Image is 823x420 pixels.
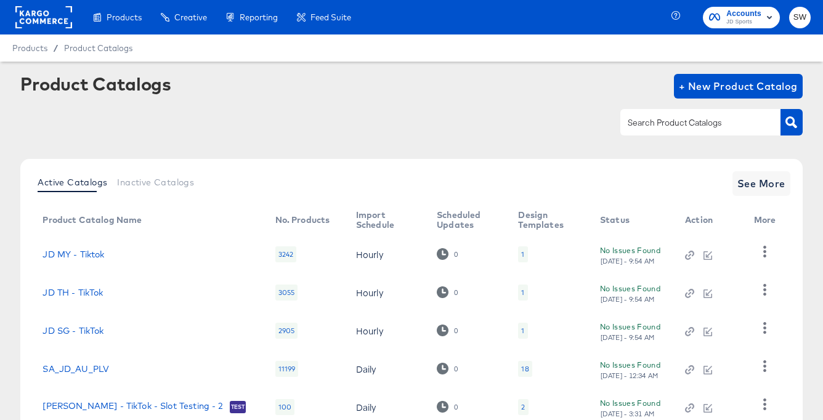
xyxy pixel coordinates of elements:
div: 2 [518,399,528,415]
a: SA_JD_AU_PLV [43,364,109,374]
th: Action [675,206,744,235]
div: Import Schedule [356,210,412,230]
div: 0 [453,403,458,411]
span: Creative [174,12,207,22]
td: Hourly [346,312,427,350]
div: 11199 [275,361,299,377]
span: + New Product Catalog [679,78,798,95]
div: 1 [521,249,524,259]
button: See More [732,171,790,196]
td: Hourly [346,235,427,273]
div: 1 [521,326,524,336]
span: JD Sports [726,17,761,27]
td: Hourly [346,273,427,312]
div: 3055 [275,285,298,301]
div: 18 [518,361,532,377]
span: See More [737,175,785,192]
button: SW [789,7,811,28]
th: More [744,206,791,235]
div: 0 [437,248,458,260]
th: Status [590,206,675,235]
a: JD TH - TikTok [43,288,103,297]
div: 0 [453,326,458,335]
div: 18 [521,364,529,374]
a: JD SG - TikTok [43,326,103,336]
div: 2905 [275,323,298,339]
td: Daily [346,350,427,388]
div: 3242 [275,246,297,262]
span: Products [107,12,142,22]
div: 0 [437,401,458,413]
span: / [47,43,64,53]
div: 0 [453,365,458,373]
div: 0 [437,363,458,374]
div: 1 [518,285,527,301]
input: Search Product Catalogs [625,116,756,130]
span: SW [794,10,806,25]
div: 0 [453,250,458,259]
div: Product Catalogs [20,74,171,94]
span: Feed Suite [310,12,351,22]
span: Test [230,402,246,412]
div: Product Catalog Name [43,215,142,225]
div: Scheduled Updates [437,210,493,230]
span: Accounts [726,7,761,20]
button: + New Product Catalog [674,74,803,99]
div: Design Templates [518,210,575,230]
div: No. Products [275,215,330,225]
button: AccountsJD Sports [703,7,780,28]
div: 100 [275,399,294,415]
div: 0 [437,325,458,336]
a: Product Catalogs [64,43,132,53]
div: 1 [518,246,527,262]
span: Reporting [240,12,278,22]
a: [PERSON_NAME] - TikTok - Slot Testing - 2 [43,401,223,413]
span: Products [12,43,47,53]
div: 0 [437,286,458,298]
div: 2 [521,402,525,412]
span: Active Catalogs [38,177,107,187]
div: 1 [521,288,524,297]
div: 1 [518,323,527,339]
a: JD MY - Tiktok [43,249,104,259]
span: Inactive Catalogs [117,177,194,187]
div: 0 [453,288,458,297]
